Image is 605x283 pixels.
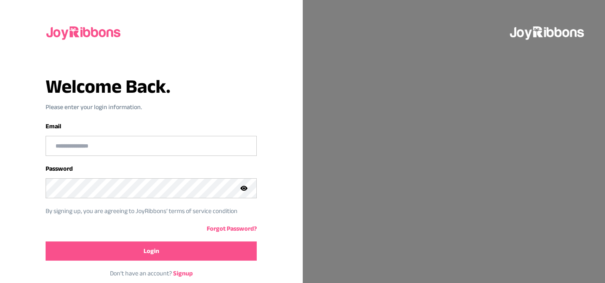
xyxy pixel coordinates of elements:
[144,246,159,256] span: Login
[173,270,193,277] a: Signup
[46,165,73,172] label: Password
[46,19,122,45] img: joyribbons
[46,241,257,261] button: Login
[207,225,257,232] a: Forgot Password?
[46,77,257,96] h3: Welcome Back.
[46,123,61,130] label: Email
[46,102,257,112] p: Please enter your login information.
[46,206,245,216] p: By signing up, you are agreeing to JoyRibbons‘ terms of service condition
[46,269,257,278] p: Don‘t have an account?
[509,19,586,45] img: joyribbons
